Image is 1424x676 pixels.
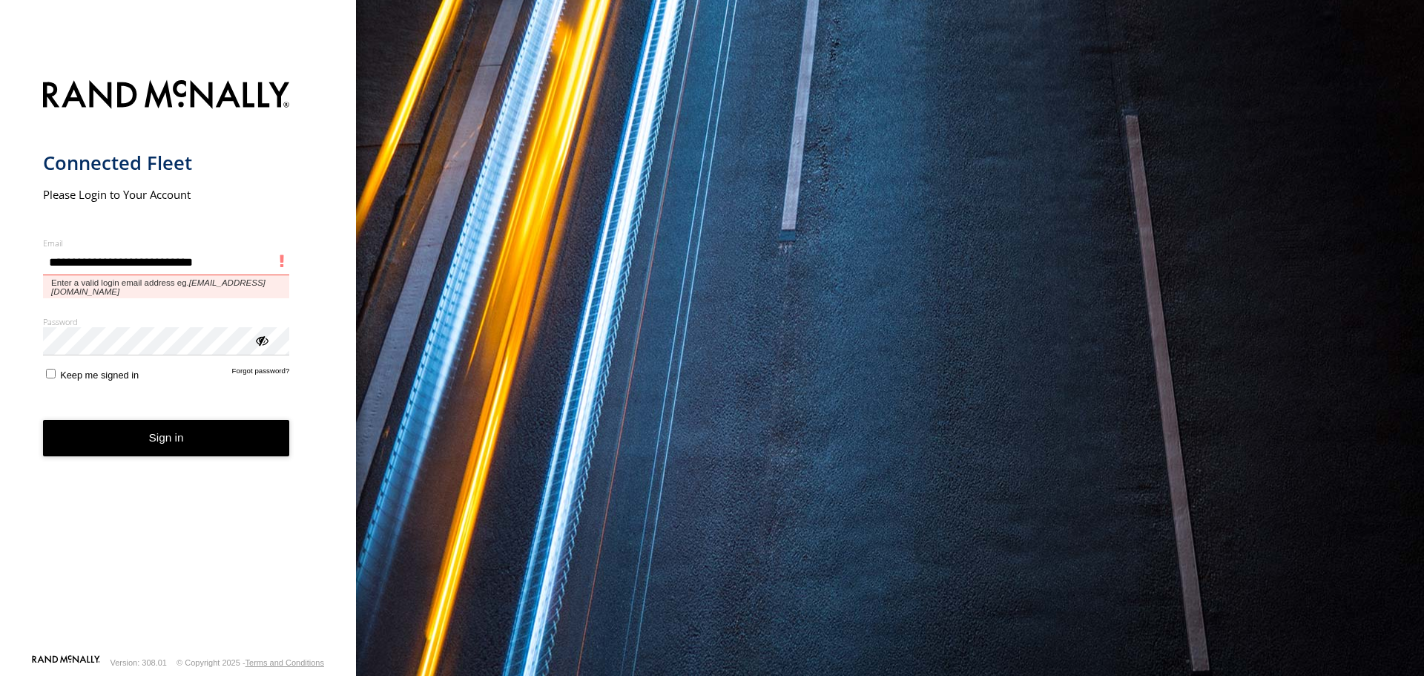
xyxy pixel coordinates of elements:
h2: Please Login to Your Account [43,187,290,202]
span: Keep me signed in [60,370,139,381]
h1: Connected Fleet [43,151,290,175]
a: Terms and Conditions [245,658,324,667]
em: [EMAIL_ADDRESS][DOMAIN_NAME] [51,278,266,296]
form: main [43,71,314,654]
input: Keep me signed in [46,369,56,378]
label: Password [43,316,290,327]
div: Version: 308.01 [111,658,167,667]
a: Forgot password? [232,367,290,381]
a: Visit our Website [32,655,100,670]
label: Email [43,237,290,249]
button: Sign in [43,420,290,456]
div: © Copyright 2025 - [177,658,324,667]
img: Rand McNally [43,77,290,115]
span: Enter a valid login email address eg. [43,275,290,298]
div: ViewPassword [254,332,268,347]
